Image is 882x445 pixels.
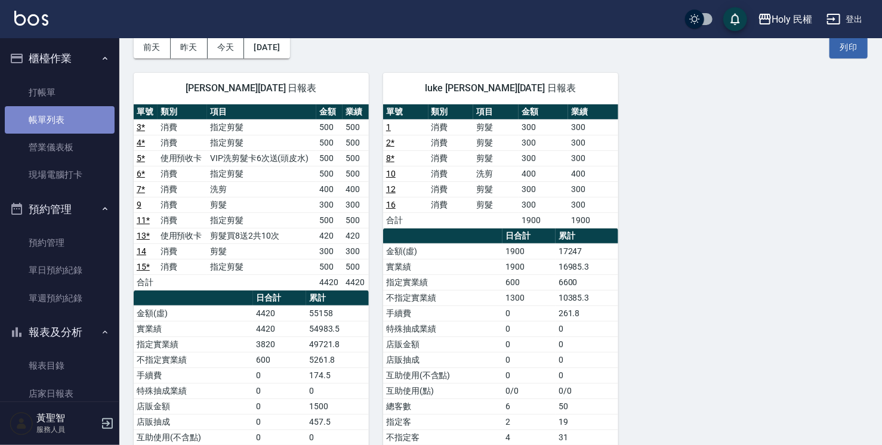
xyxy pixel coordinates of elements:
button: 前天 [134,36,171,58]
td: 手續費 [134,367,253,383]
th: 業績 [343,104,369,120]
td: 500 [343,212,369,228]
td: 500 [343,150,369,166]
td: 0/0 [502,383,555,398]
td: 0 [253,398,306,414]
td: 500 [316,119,343,135]
td: 500 [343,119,369,135]
th: 金額 [316,104,343,120]
td: 300 [568,197,618,212]
td: 0 [306,429,369,445]
td: 0 [502,352,555,367]
td: 消費 [158,259,207,274]
td: 1900 [568,212,618,228]
td: 1300 [502,290,555,305]
th: 類別 [428,104,474,120]
td: 消費 [158,166,207,181]
td: 0 [556,352,618,367]
button: Holy 民權 [753,7,818,32]
th: 單號 [134,104,158,120]
td: 消費 [428,135,474,150]
th: 金額 [519,104,568,120]
a: 報表目錄 [5,352,115,379]
td: 實業績 [383,259,502,274]
span: [PERSON_NAME][DATE] 日報表 [148,82,354,94]
td: 指定實業績 [383,274,502,290]
td: 19 [556,414,618,429]
td: 金額(虛) [383,243,502,259]
td: 54983.5 [306,321,369,336]
td: 1900 [502,259,555,274]
td: 6600 [556,274,618,290]
td: 消費 [428,150,474,166]
td: 互助使用(不含點) [383,367,502,383]
td: 3820 [253,336,306,352]
td: 16985.3 [556,259,618,274]
td: 300 [568,119,618,135]
td: 55158 [306,305,369,321]
td: 31 [556,429,618,445]
td: 0 [306,383,369,398]
a: 打帳單 [5,79,115,106]
td: 6 [502,398,555,414]
button: 昨天 [171,36,208,58]
td: 420 [316,228,343,243]
td: 400 [568,166,618,181]
td: 300 [519,119,568,135]
td: 261.8 [556,305,618,321]
td: 0 [556,321,618,336]
td: 300 [519,135,568,150]
td: 洗剪 [473,166,519,181]
td: 4 [502,429,555,445]
a: 1 [386,122,391,132]
td: 消費 [428,166,474,181]
td: 500 [343,259,369,274]
td: 剪髮 [207,243,316,259]
td: 合計 [134,274,158,290]
td: 互助使用(點) [383,383,502,398]
button: 列印 [829,36,868,58]
td: 指定實業績 [134,336,253,352]
td: 指定客 [383,414,502,429]
th: 日合計 [253,291,306,306]
td: 400 [316,181,343,197]
td: 300 [568,135,618,150]
td: 457.5 [306,414,369,429]
td: 不指定實業績 [134,352,253,367]
td: 實業績 [134,321,253,336]
table: a dense table [134,104,369,291]
td: 0 [502,321,555,336]
td: 4420 [253,305,306,321]
td: 2 [502,414,555,429]
td: 300 [343,197,369,212]
td: 600 [502,274,555,290]
td: 0 [253,383,306,398]
div: Holy 民權 [772,12,813,27]
td: 指定剪髮 [207,135,316,150]
td: 10385.3 [556,290,618,305]
a: 單週預約紀錄 [5,285,115,312]
td: 500 [343,166,369,181]
td: 0 [253,414,306,429]
td: 4420 [316,274,343,290]
td: 1900 [519,212,568,228]
td: 0 [253,429,306,445]
th: 項目 [473,104,519,120]
td: 300 [519,181,568,197]
a: 帳單列表 [5,106,115,134]
button: 櫃檯作業 [5,43,115,74]
table: a dense table [383,104,618,228]
td: 50 [556,398,618,414]
td: 300 [519,150,568,166]
td: 剪髮 [473,181,519,197]
th: 累計 [306,291,369,306]
td: 1500 [306,398,369,414]
span: luke [PERSON_NAME][DATE] 日報表 [397,82,604,94]
td: 500 [316,150,343,166]
td: 手續費 [383,305,502,321]
td: 合計 [383,212,428,228]
td: 0/0 [556,383,618,398]
td: 不指定實業績 [383,290,502,305]
button: 預約管理 [5,194,115,225]
td: 剪髮 [473,119,519,135]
